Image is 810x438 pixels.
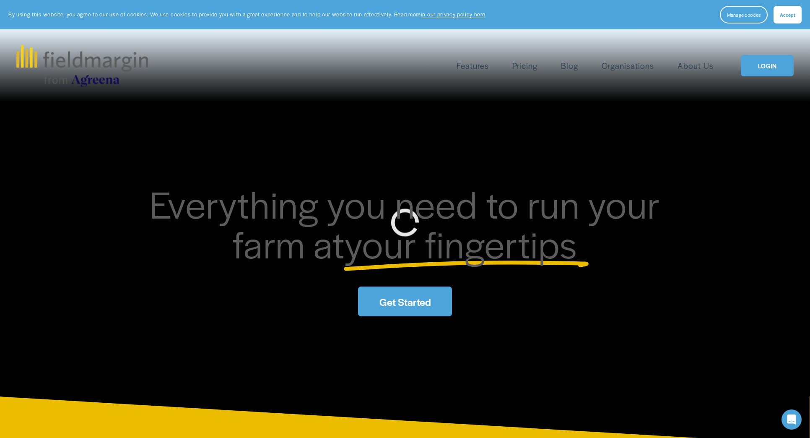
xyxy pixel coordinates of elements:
[358,287,452,316] a: Get Started
[457,59,489,73] a: folder dropdown
[457,60,489,72] span: Features
[345,217,577,269] span: your fingertips
[16,45,148,87] img: fieldmargin.com
[512,59,537,73] a: Pricing
[602,59,654,73] a: Organisations
[421,10,485,18] a: in our privacy policy here
[561,59,578,73] a: Blog
[678,59,713,73] a: About Us
[741,55,794,76] a: LOGIN
[780,11,795,18] span: Accept
[781,409,802,430] div: Open Intercom Messenger
[727,11,761,18] span: Manage cookies
[774,6,802,23] button: Accept
[150,177,669,270] span: Everything you need to run your farm at
[8,10,487,18] p: By using this website, you agree to our use of cookies. We use cookies to provide you with a grea...
[720,6,768,23] button: Manage cookies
